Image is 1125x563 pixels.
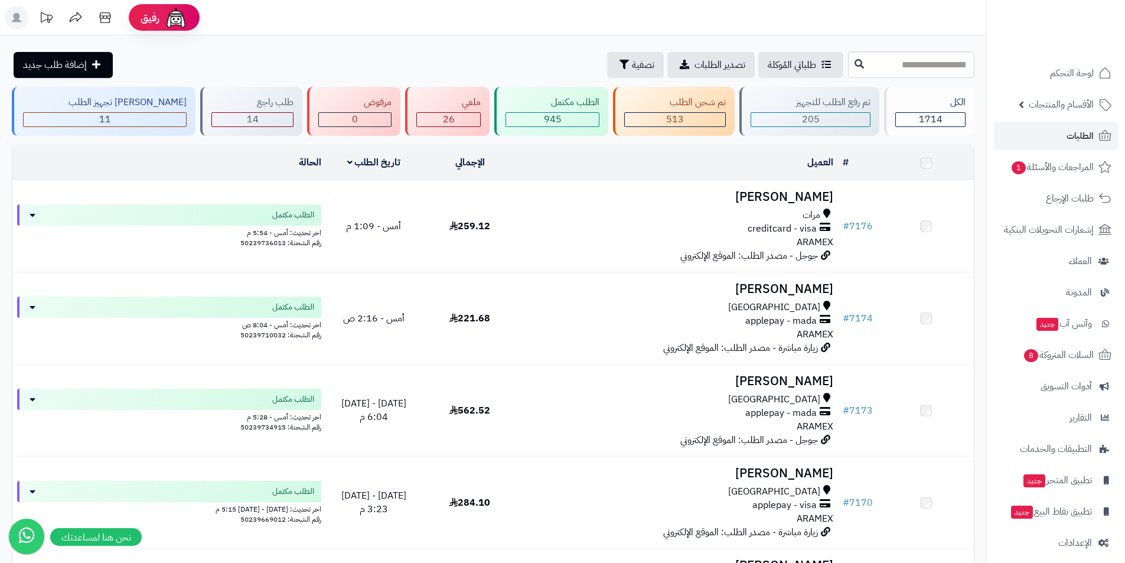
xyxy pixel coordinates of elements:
span: 0 [352,112,358,126]
span: # [843,496,849,510]
div: 14 [212,113,293,126]
span: 8 [1023,349,1039,363]
span: التطبيقات والخدمات [1020,441,1092,457]
a: مرفوض 0 [305,87,403,136]
h3: [PERSON_NAME] [523,282,833,296]
a: العميل [807,155,833,170]
a: تطبيق المتجرجديد [994,466,1118,494]
span: جديد [1023,474,1045,487]
span: جوجل - مصدر الطلب: الموقع الإلكتروني [680,433,818,447]
span: 513 [666,112,684,126]
img: ai-face.png [164,6,188,30]
span: رقم الشحنة: 50239669012 [240,514,321,525]
a: التطبيقات والخدمات [994,435,1118,463]
div: الطلب مكتمل [506,96,599,109]
a: لوحة التحكم [994,59,1118,87]
div: 26 [417,113,480,126]
span: ARAMEX [797,327,833,341]
span: الطلب مكتمل [272,209,314,221]
span: 11 [99,112,111,126]
span: أمس - 1:09 م [346,219,401,233]
div: مرفوض [318,96,392,109]
div: تم رفع الطلب للتجهيز [751,96,870,109]
img: logo-2.png [1045,19,1114,44]
div: 513 [625,113,725,126]
div: [PERSON_NAME] تجهيز الطلب [23,96,187,109]
a: #7176 [843,219,873,233]
span: الإعدادات [1058,535,1092,551]
span: 945 [544,112,562,126]
span: [GEOGRAPHIC_DATA] [728,485,820,499]
a: الإعدادات [994,529,1118,557]
a: طلب راجع 14 [198,87,305,136]
span: العملاء [1069,253,1092,269]
span: ARAMEX [797,235,833,249]
h3: [PERSON_NAME] [523,375,833,388]
a: الكل1714 [882,87,977,136]
span: [GEOGRAPHIC_DATA] [728,301,820,314]
span: المدونة [1066,284,1092,301]
span: 221.68 [449,311,490,326]
button: تصفية [607,52,664,78]
span: إشعارات التحويلات البنكية [1004,222,1094,238]
span: أمس - 2:16 ص [343,311,405,326]
a: #7170 [843,496,873,510]
h3: [PERSON_NAME] [523,190,833,204]
span: جديد [1011,506,1033,519]
a: #7173 [843,403,873,418]
span: 259.12 [449,219,490,233]
span: 562.52 [449,403,490,418]
span: تصدير الطلبات [694,58,745,72]
span: التقارير [1069,409,1092,426]
span: مرات [803,209,820,222]
a: تاريخ الطلب [347,155,401,170]
span: ARAMEX [797,419,833,434]
a: تم شحن الطلب 513 [611,87,737,136]
span: تطبيق المتجر [1022,472,1092,489]
span: رقم الشحنة: 50239736013 [240,237,321,248]
a: التقارير [994,403,1118,432]
a: الطلب مكتمل 945 [492,87,611,136]
div: اخر تحديث: أمس - 5:28 م [17,410,321,422]
span: 14 [247,112,259,126]
span: الطلب مكتمل [272,486,314,497]
span: رقم الشحنة: 50239710032 [240,330,321,340]
a: [PERSON_NAME] تجهيز الطلب 11 [9,87,198,136]
a: طلبات الإرجاع [994,184,1118,213]
span: جوجل - مصدر الطلب: الموقع الإلكتروني [680,249,818,263]
div: 205 [751,113,870,126]
div: ملغي [416,96,481,109]
span: الأقسام والمنتجات [1029,96,1094,113]
span: 1714 [919,112,943,126]
span: 26 [443,112,455,126]
div: الكل [895,96,966,109]
a: تم رفع الطلب للتجهيز 205 [737,87,882,136]
a: أدوات التسويق [994,372,1118,401]
a: الطلبات [994,122,1118,150]
span: [GEOGRAPHIC_DATA] [728,393,820,406]
div: 0 [319,113,391,126]
span: applepay - visa [752,499,817,512]
span: # [843,311,849,326]
div: اخر تحديث: [DATE] - [DATE] 5:15 م [17,502,321,515]
div: 11 [24,113,186,126]
a: الحالة [299,155,321,170]
a: ملغي 26 [403,87,492,136]
a: المراجعات والأسئلة1 [994,153,1118,181]
span: رفيق [141,11,159,25]
div: اخر تحديث: أمس - 8:04 ص [17,318,321,330]
span: [DATE] - [DATE] 6:04 م [341,396,406,424]
span: رقم الشحنة: 50239734915 [240,422,321,432]
span: تطبيق نقاط البيع [1010,503,1092,520]
span: إضافة طلب جديد [23,58,87,72]
span: طلبات الإرجاع [1046,190,1094,207]
a: #7174 [843,311,873,326]
span: 284.10 [449,496,490,510]
a: تحديثات المنصة [31,6,61,32]
a: إضافة طلب جديد [14,52,113,78]
span: الطلب مكتمل [272,393,314,405]
a: الإجمالي [455,155,485,170]
span: applepay - mada [745,314,817,328]
span: الطلب مكتمل [272,301,314,313]
h3: [PERSON_NAME] [523,467,833,480]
